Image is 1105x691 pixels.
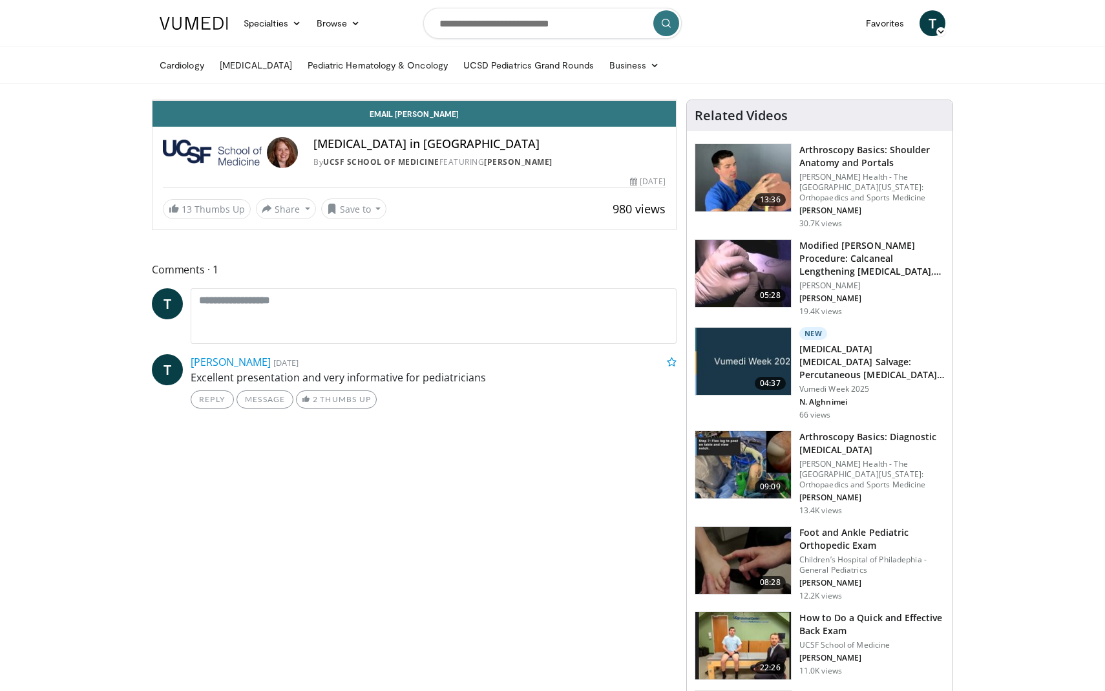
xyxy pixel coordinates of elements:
[313,156,665,168] div: By FEATURING
[799,343,945,381] h3: [MEDICAL_DATA] [MEDICAL_DATA] Salvage: Percutaneous [MEDICAL_DATA] and Hexapod Frame
[695,611,945,680] a: 22:26 How to Do a Quick and Effective Back Exam UCSF School of Medicine [PERSON_NAME] 11.0K views
[799,397,945,407] p: N. Alghnimei
[695,108,788,123] h4: Related Videos
[182,203,192,215] span: 13
[799,555,945,575] p: Children’s Hospital of Philadephia - General Pediatrics
[237,390,293,409] a: Message
[613,201,666,217] span: 980 views
[755,289,786,302] span: 05:28
[236,10,309,36] a: Specialties
[152,354,183,385] a: T
[313,394,318,404] span: 2
[695,431,791,498] img: 80b9674e-700f-42d5-95ff-2772df9e177e.jpeg.150x105_q85_crop-smart_upscale.jpg
[695,612,791,679] img: badd6cc1-85db-4728-89db-6dde3e48ba1d.150x105_q85_crop-smart_upscale.jpg
[799,384,945,394] p: Vumedi Week 2025
[695,144,945,229] a: 13:36 Arthroscopy Basics: Shoulder Anatomy and Portals [PERSON_NAME] Health - The [GEOGRAPHIC_DAT...
[191,390,234,409] a: Reply
[212,52,300,78] a: [MEDICAL_DATA]
[630,176,665,187] div: [DATE]
[695,328,791,395] img: eac686f8-b057-4449-a6dc-a95ca058fbc7.jpg.150x105_q85_crop-smart_upscale.jpg
[313,137,665,151] h4: [MEDICAL_DATA] in [GEOGRAPHIC_DATA]
[152,261,677,278] span: Comments 1
[695,239,945,317] a: 05:28 Modified [PERSON_NAME] Procedure: Calcaneal Lengthening [MEDICAL_DATA], Modified … [PERSON_...
[799,666,842,676] p: 11.0K views
[799,459,945,490] p: [PERSON_NAME] Health - The [GEOGRAPHIC_DATA][US_STATE]: Orthopaedics and Sports Medicine
[267,137,298,168] img: Avatar
[799,611,945,637] h3: How to Do a Quick and Effective Back Exam
[273,357,299,368] small: [DATE]
[755,661,786,674] span: 22:26
[695,527,791,594] img: a1f7088d-36b4-440d-94a7-5073d8375fe0.150x105_q85_crop-smart_upscale.jpg
[152,288,183,319] a: T
[695,526,945,601] a: 08:28 Foot and Ankle Pediatric Orthopedic Exam Children’s Hospital of Philadephia - General Pedia...
[755,576,786,589] span: 08:28
[256,198,316,219] button: Share
[160,17,228,30] img: VuMedi Logo
[152,52,212,78] a: Cardiology
[799,206,945,216] p: [PERSON_NAME]
[799,144,945,169] h3: Arthroscopy Basics: Shoulder Anatomy and Portals
[323,156,439,167] a: UCSF School of Medicine
[799,505,842,516] p: 13.4K views
[755,193,786,206] span: 13:36
[695,431,945,516] a: 09:09 Arthroscopy Basics: Diagnostic [MEDICAL_DATA] [PERSON_NAME] Health - The [GEOGRAPHIC_DATA][...
[191,370,677,385] p: Excellent presentation and very informative for pediatricians
[799,218,842,229] p: 30.7K views
[602,52,668,78] a: Business
[799,172,945,203] p: [PERSON_NAME] Health - The [GEOGRAPHIC_DATA][US_STATE]: Orthopaedics and Sports Medicine
[456,52,602,78] a: UCSD Pediatrics Grand Rounds
[799,293,945,304] p: [PERSON_NAME]
[799,653,945,663] p: [PERSON_NAME]
[858,10,912,36] a: Favorites
[799,281,945,291] p: [PERSON_NAME]
[799,239,945,278] h3: Modified [PERSON_NAME] Procedure: Calcaneal Lengthening [MEDICAL_DATA], Modified …
[755,377,786,390] span: 04:37
[799,591,842,601] p: 12.2K views
[695,240,791,307] img: 5b0d37f6-3449-41eb-8440-88d3f0623661.150x105_q85_crop-smart_upscale.jpg
[920,10,945,36] a: T
[799,327,828,340] p: New
[799,410,831,420] p: 66 views
[321,198,387,219] button: Save to
[799,493,945,503] p: [PERSON_NAME]
[695,144,791,211] img: 9534a039-0eaa-4167-96cf-d5be049a70d8.150x105_q85_crop-smart_upscale.jpg
[695,327,945,420] a: 04:37 New [MEDICAL_DATA] [MEDICAL_DATA] Salvage: Percutaneous [MEDICAL_DATA] and Hexapod Frame Vu...
[484,156,552,167] a: [PERSON_NAME]
[799,640,945,650] p: UCSF School of Medicine
[153,100,676,101] video-js: Video Player
[423,8,682,39] input: Search topics, interventions
[300,52,456,78] a: Pediatric Hematology & Oncology
[755,480,786,493] span: 09:09
[153,101,676,127] a: Email [PERSON_NAME]
[799,306,842,317] p: 19.4K views
[163,199,251,219] a: 13 Thumbs Up
[799,526,945,552] h3: Foot and Ankle Pediatric Orthopedic Exam
[799,578,945,588] p: [PERSON_NAME]
[296,390,377,409] a: 2 Thumbs Up
[191,355,271,369] a: [PERSON_NAME]
[799,431,945,456] h3: Arthroscopy Basics: Diagnostic [MEDICAL_DATA]
[163,137,262,168] img: UCSF School of Medicine
[309,10,368,36] a: Browse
